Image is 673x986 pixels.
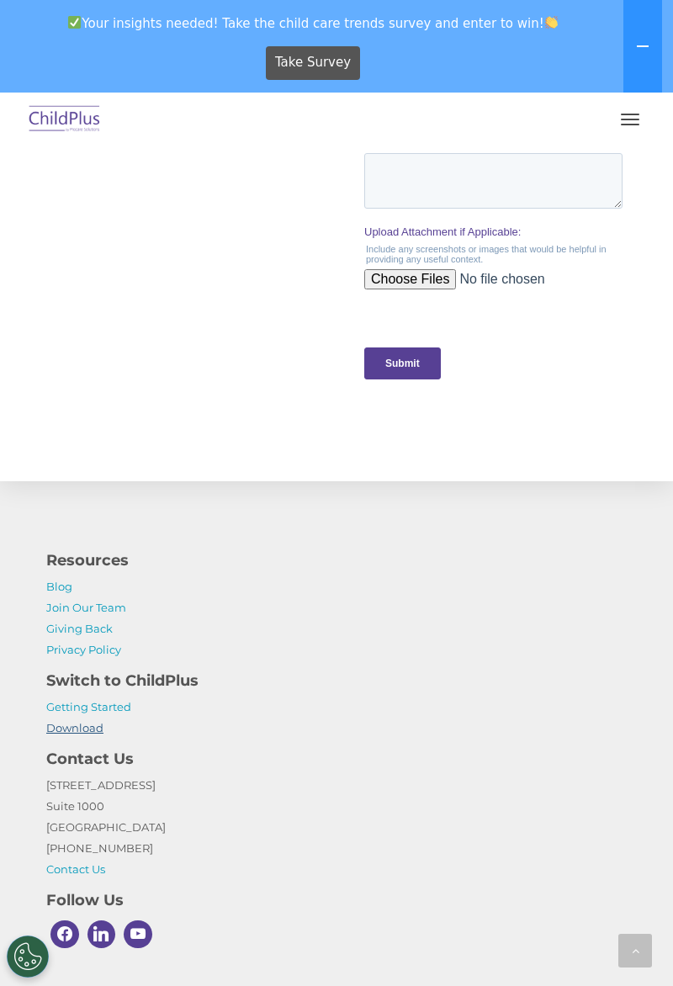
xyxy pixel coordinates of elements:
a: Blog [46,580,72,593]
p: [STREET_ADDRESS] Suite 1000 [GEOGRAPHIC_DATA] [PHONE_NUMBER] [46,775,627,880]
a: Youtube [119,916,156,953]
img: ChildPlus by Procare Solutions [25,100,104,140]
h4: Contact Us [46,747,627,771]
a: Getting Started [46,700,131,713]
a: Privacy Policy [46,643,121,656]
img: 👏 [545,16,558,29]
img: ✅ [68,16,81,29]
a: Download [46,721,103,734]
a: Take Survey [266,46,361,80]
a: Giving Back [46,622,113,635]
a: Contact Us [46,862,105,876]
span: Your insights needed! Take the child care trends survey and enter to win! [7,7,620,40]
span: Take Survey [275,48,351,77]
h4: Follow Us [46,888,627,912]
a: Facebook [46,916,83,953]
a: Linkedin [83,916,120,953]
button: Cookies Settings [7,936,49,978]
a: Join Our Team [46,601,126,614]
h4: Switch to ChildPlus [46,669,627,692]
h4: Resources [46,549,627,572]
